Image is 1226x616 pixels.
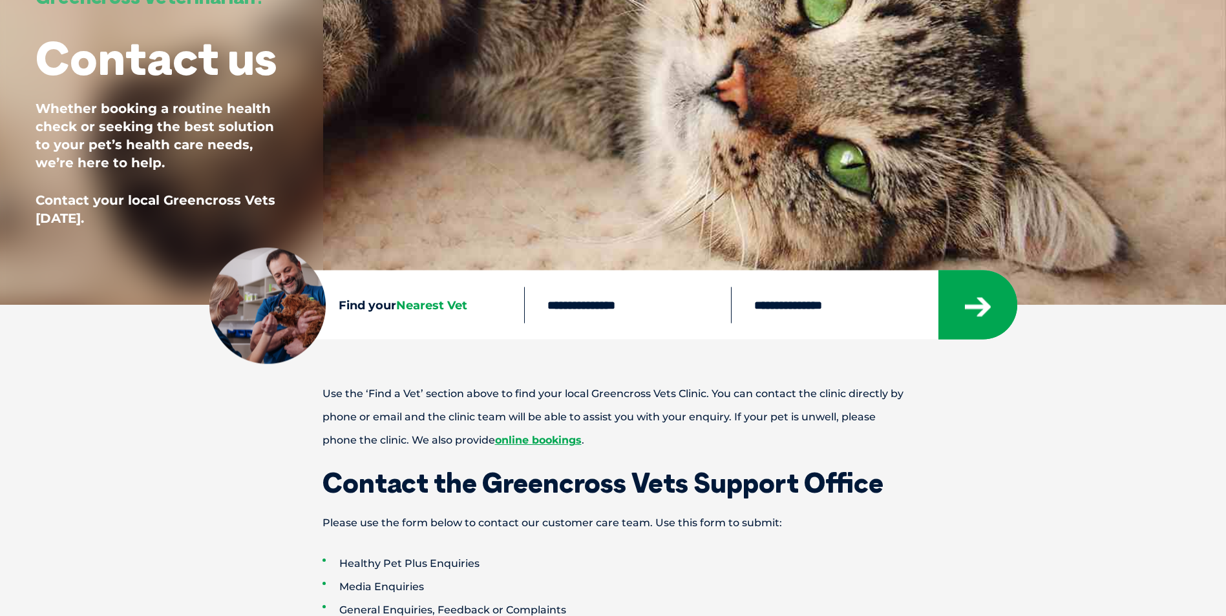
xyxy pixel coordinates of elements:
h1: Contact the Greencross Vets Support Office [277,469,949,497]
h4: Find your [339,299,525,311]
li: Healthy Pet Plus Enquiries [322,552,949,575]
p: Please use the form below to contact our customer care team. Use this form to submit: [277,511,949,535]
p: Contact your local Greencross Vets [DATE]. [36,191,288,227]
span: Nearest Vet [396,298,467,312]
p: Whether booking a routine health check or seeking the best solution to your pet’s health care nee... [36,99,288,172]
a: online bookings [495,434,582,446]
li: Media Enquiries [322,575,949,599]
p: Use the ‘Find a Vet’ section above to find your local Greencross Vets Clinic. You can contact the... [277,382,949,452]
h1: Contact us [36,32,277,83]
